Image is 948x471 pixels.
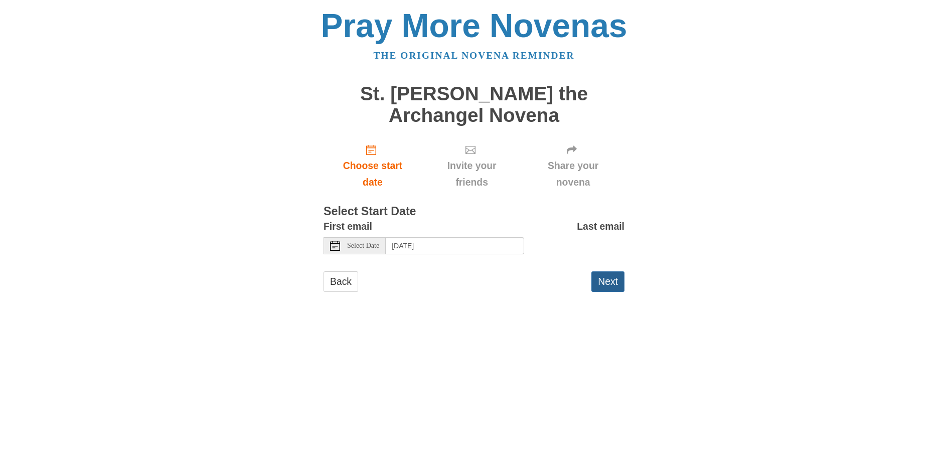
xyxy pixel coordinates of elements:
div: Click "Next" to confirm your start date first. [422,136,522,196]
div: Click "Next" to confirm your start date first. [522,136,624,196]
a: Pray More Novenas [321,7,627,44]
h1: St. [PERSON_NAME] the Archangel Novena [324,83,624,126]
span: Share your novena [532,158,614,191]
a: Back [324,271,358,292]
span: Choose start date [334,158,412,191]
span: Invite your friends [432,158,512,191]
label: First email [324,218,372,235]
a: Choose start date [324,136,422,196]
label: Last email [577,218,624,235]
h3: Select Start Date [324,205,624,218]
span: Select Date [347,242,379,249]
a: The original novena reminder [374,50,575,61]
button: Next [591,271,624,292]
